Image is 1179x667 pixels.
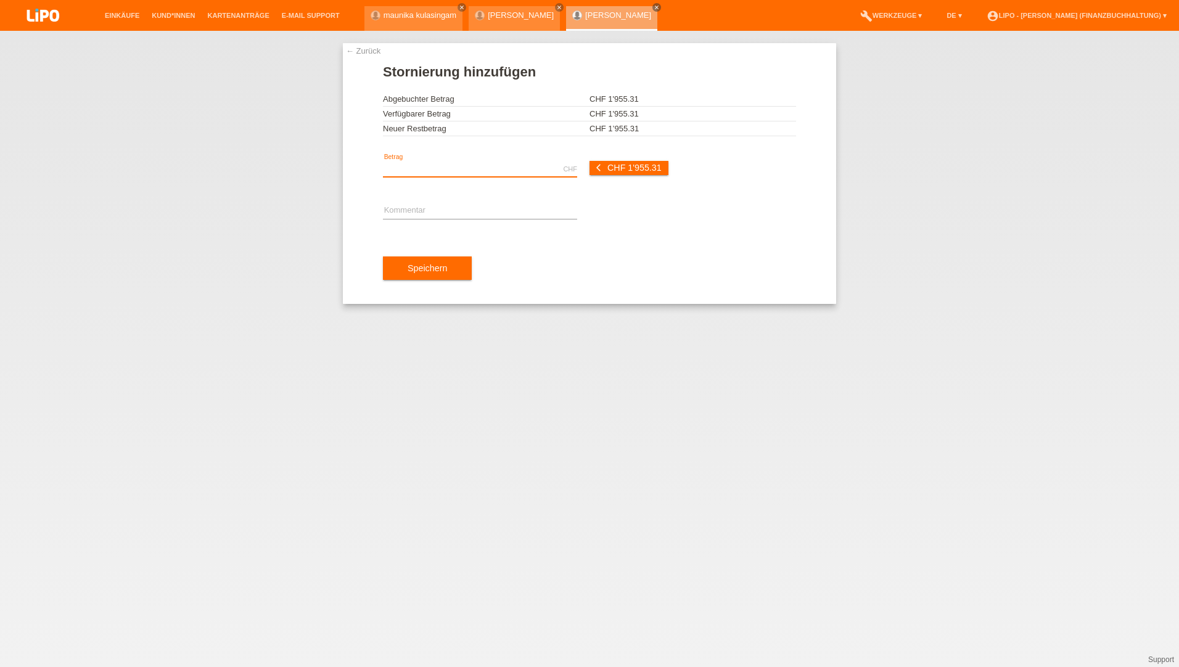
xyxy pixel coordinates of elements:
a: E-Mail Support [276,12,346,19]
i: close [654,4,660,10]
a: close [652,3,661,12]
a: Support [1148,655,1174,664]
a: ← Zurück [346,46,380,55]
a: Kund*innen [146,12,201,19]
i: close [556,4,562,10]
h1: Stornierung hinzufügen [383,64,796,80]
td: Abgebuchter Betrag [383,92,589,107]
a: [PERSON_NAME] [488,10,554,20]
button: arrow_back_ios CHF 1'955.31 [589,161,668,175]
i: build [860,10,873,22]
td: Neuer Restbetrag [383,121,589,136]
a: LIPO pay [12,25,74,35]
a: [PERSON_NAME] [585,10,651,20]
i: close [459,4,465,10]
a: close [458,3,466,12]
a: buildWerkzeuge ▾ [854,12,929,19]
a: Kartenanträge [202,12,276,19]
a: Einkäufe [99,12,146,19]
td: Verfügbarer Betrag [383,107,589,121]
div: CHF [563,165,577,173]
a: account_circleLIPO - [PERSON_NAME] (Finanzbuchhaltung) ▾ [980,12,1173,19]
span: CHF 1'955.31 [589,94,639,104]
span: CHF 1'955.31 [607,163,662,173]
a: close [555,3,564,12]
button: Speichern [383,256,472,280]
a: maunika kulasingam [384,10,457,20]
i: account_circle [987,10,999,22]
span: CHF 1'955.31 [589,109,639,118]
span: Speichern [408,263,447,273]
span: CHF 1’955.31 [589,124,639,133]
i: arrow_back_ios [596,163,605,172]
a: DE ▾ [940,12,967,19]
